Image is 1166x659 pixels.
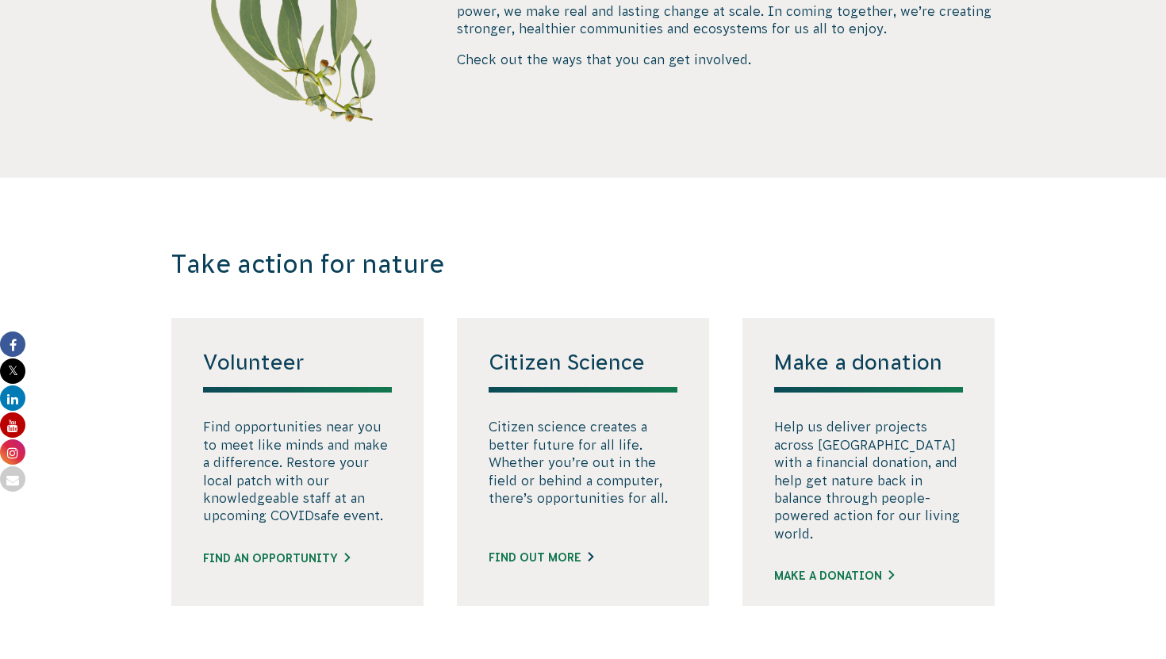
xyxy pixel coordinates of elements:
[489,550,593,566] a: FIND OUT MORE
[203,418,392,524] p: Find opportunities near you to meet like minds and make a difference. Restore your local patch wi...
[774,350,963,393] h4: Make a donation
[774,568,894,584] a: Make a donation
[489,350,677,393] h4: Citizen Science
[457,51,995,68] p: Check out the ways that you can get involved.
[203,550,350,567] a: Find an opportunity
[203,350,392,393] h4: Volunteer
[489,418,677,507] p: Citizen science creates a better future for all life. Whether you’re out in the field or behind a...
[171,249,781,280] h3: Take action for nature
[774,418,963,542] p: Help us deliver projects across [GEOGRAPHIC_DATA] with a financial donation, and help get nature ...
